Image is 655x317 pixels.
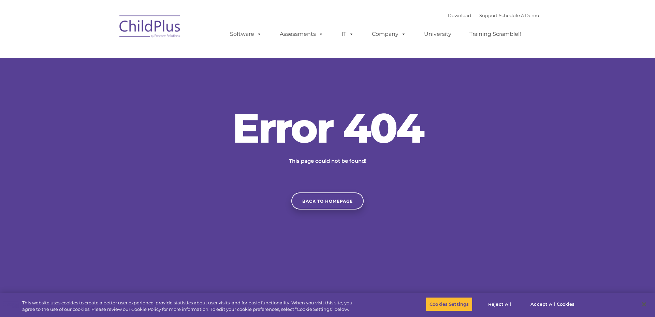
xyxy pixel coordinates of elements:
[365,27,413,41] a: Company
[527,297,578,312] button: Accept All Cookies
[116,11,184,45] img: ChildPlus by Procare Solutions
[463,27,528,41] a: Training Scramble!!
[478,297,521,312] button: Reject All
[291,192,364,210] a: Back to homepage
[448,13,539,18] font: |
[225,107,430,148] h2: Error 404
[223,27,268,41] a: Software
[335,27,361,41] a: IT
[22,300,360,313] div: This website uses cookies to create a better user experience, provide statistics about user visit...
[479,13,497,18] a: Support
[426,297,472,312] button: Cookies Settings
[417,27,458,41] a: University
[273,27,330,41] a: Assessments
[256,157,399,165] p: This page could not be found!
[499,13,539,18] a: Schedule A Demo
[448,13,471,18] a: Download
[637,297,652,312] button: Close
